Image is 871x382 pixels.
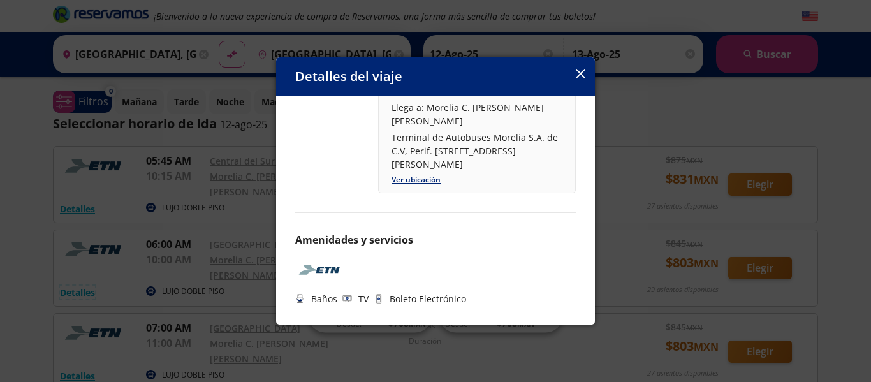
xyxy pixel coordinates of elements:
[295,67,402,86] p: Detalles del viaje
[295,232,576,247] p: Amenidades y servicios
[295,260,346,279] img: ETN
[392,131,562,171] p: Terminal de Autobuses Morelia S.A. de C.V, Perif. [STREET_ADDRESS][PERSON_NAME]
[390,292,466,305] p: Boleto Electrónico
[311,292,337,305] p: Baños
[358,292,369,305] p: TV
[392,174,441,185] a: Ver ubicación
[392,101,562,128] p: Llega a: Morelia C. [PERSON_NAME] [PERSON_NAME]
